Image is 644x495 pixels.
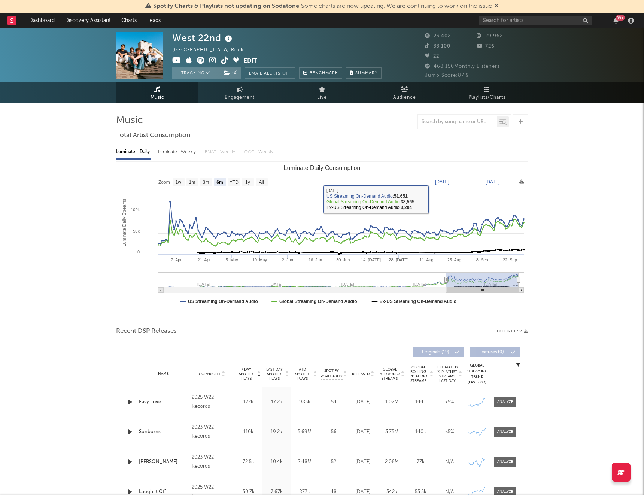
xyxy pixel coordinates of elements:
[192,423,233,441] div: 2023 W22 Records
[116,146,151,158] div: Luminate - Daily
[437,428,462,436] div: <5%
[497,329,528,334] button: Export CSV
[284,165,361,171] text: Luminate Daily Consumption
[198,82,281,103] a: Engagement
[476,258,488,262] text: 8. Sep
[408,458,433,466] div: 77k
[317,93,327,102] span: Live
[355,71,377,75] span: Summary
[346,67,382,79] button: Summary
[379,398,404,406] div: 1.02M
[236,458,261,466] div: 72.5k
[292,398,317,406] div: 985k
[172,67,219,79] button: Tracking
[172,46,252,55] div: [GEOGRAPHIC_DATA] | Rock
[192,453,233,471] div: 2023 W22 Records
[219,67,241,79] span: ( 2 )
[264,398,289,406] div: 17.2k
[24,13,60,28] a: Dashboard
[425,64,500,69] span: 468,150 Monthly Listeners
[435,179,449,185] text: [DATE]
[142,13,166,28] a: Leads
[139,428,188,436] a: Sunburns
[418,350,453,355] span: Originals ( 19 )
[425,34,451,39] span: 23,402
[477,44,495,49] span: 726
[413,347,464,357] button: Originals(19)
[352,372,370,376] span: Released
[281,82,363,103] a: Live
[321,458,347,466] div: 52
[419,258,433,262] text: 11. Aug
[176,180,182,185] text: 1w
[172,32,234,44] div: West 22nd
[199,372,221,376] span: Copyright
[151,93,164,102] span: Music
[236,428,261,436] div: 110k
[437,458,462,466] div: N/A
[139,371,188,377] div: Name
[264,428,289,436] div: 19.2k
[321,368,343,379] span: Spotify Popularity
[425,54,439,59] span: 22
[336,258,350,262] text: 30. Jun
[203,180,209,185] text: 3m
[474,350,509,355] span: Features ( 0 )
[216,180,223,185] text: 6m
[468,93,505,102] span: Playlists/Charts
[292,367,312,381] span: ATD Spotify Plays
[616,15,625,21] div: 99 +
[245,67,295,79] button: Email AlertsOff
[408,428,433,436] div: 140k
[447,258,461,262] text: 25. Aug
[408,398,433,406] div: 144k
[158,180,170,185] text: Zoom
[379,428,404,436] div: 3.75M
[259,180,264,185] text: All
[321,398,347,406] div: 54
[131,207,140,212] text: 100k
[189,180,195,185] text: 1m
[363,82,446,103] a: Audience
[116,327,177,336] span: Recent DSP Releases
[389,258,408,262] text: 28. [DATE]
[137,250,140,254] text: 0
[158,146,197,158] div: Luminate - Weekly
[236,398,261,406] div: 122k
[282,72,291,76] em: Off
[393,93,416,102] span: Audience
[116,131,190,140] span: Total Artist Consumption
[139,398,188,406] div: Easy Love
[139,458,188,466] a: [PERSON_NAME]
[226,258,239,262] text: 5. May
[473,179,477,185] text: →
[466,363,488,385] div: Global Streaming Trend (Last 60D)
[309,258,322,262] text: 16. Jun
[252,258,267,262] text: 19. May
[153,3,299,9] span: Spotify Charts & Playlists not updating on Sodatone
[282,258,293,262] text: 2. Jun
[350,458,376,466] div: [DATE]
[486,179,500,185] text: [DATE]
[479,16,592,25] input: Search for artists
[153,3,492,9] span: : Some charts are now updating. We are continuing to work on the issue
[292,458,317,466] div: 2.48M
[437,398,462,406] div: <5%
[408,365,429,383] span: Global Rolling 7D Audio Streams
[379,367,400,381] span: Global ATD Audio Streams
[613,18,619,24] button: 99+
[503,258,517,262] text: 22. Sep
[425,73,469,78] span: Jump Score: 87.9
[310,69,338,78] span: Benchmark
[321,428,347,436] div: 56
[236,367,256,381] span: 7 Day Spotify Plays
[133,229,140,233] text: 50k
[361,258,381,262] text: 14. [DATE]
[470,347,520,357] button: Features(0)
[116,162,528,312] svg: Luminate Daily Consumption
[188,299,258,304] text: US Streaming On-Demand Audio
[418,119,497,125] input: Search by song name or URL
[299,67,342,79] a: Benchmark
